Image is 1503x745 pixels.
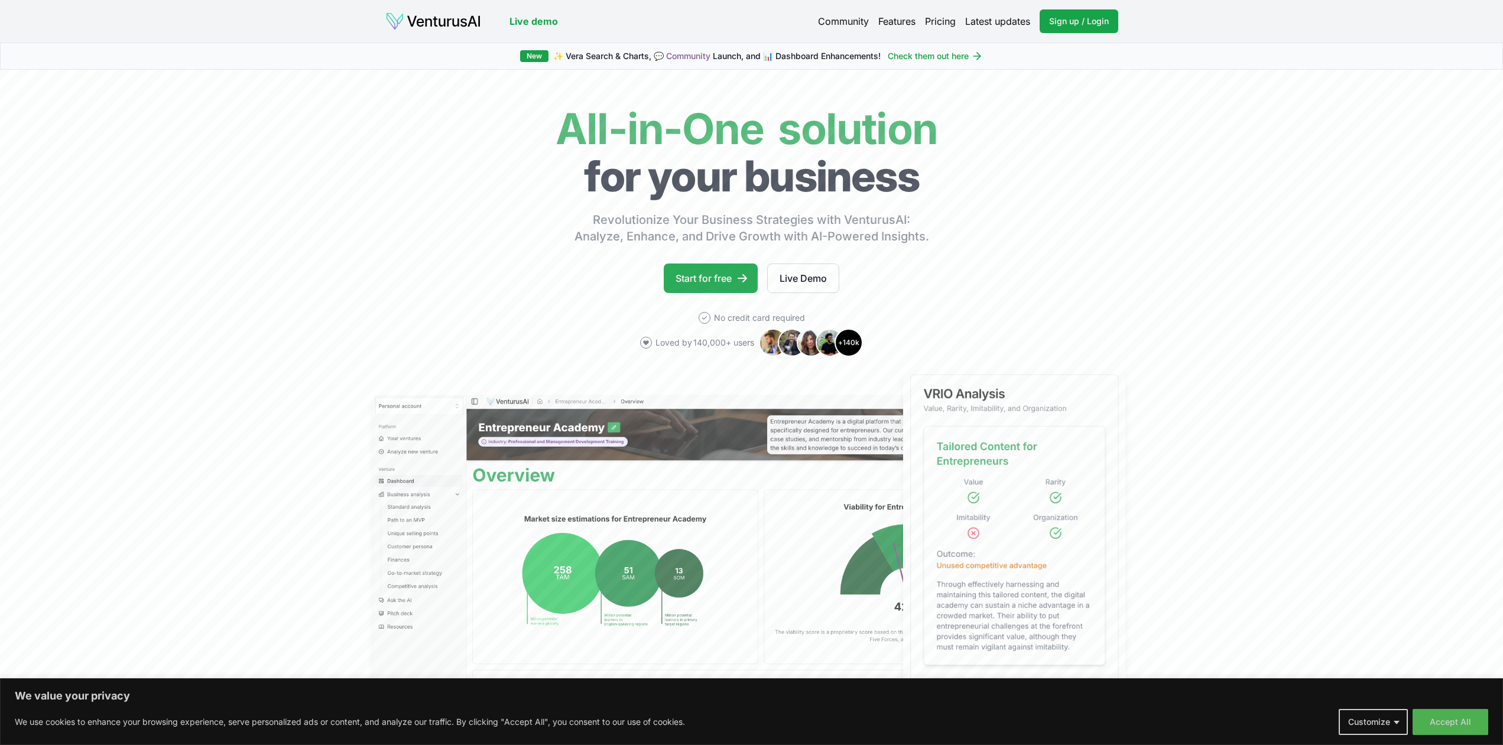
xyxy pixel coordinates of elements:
[1049,15,1109,27] span: Sign up / Login
[818,14,869,28] a: Community
[1040,9,1118,33] a: Sign up / Login
[767,263,839,293] a: Live Demo
[520,50,548,62] div: New
[553,50,881,62] span: ✨ Vera Search & Charts, 💬 Launch, and 📊 Dashboard Enhancements!
[1413,709,1488,735] button: Accept All
[759,328,787,357] img: Avatar 1
[664,263,758,293] a: Start for free
[778,328,806,357] img: Avatar 2
[385,12,481,31] img: logo
[666,51,710,61] a: Community
[965,14,1030,28] a: Latest updates
[1339,709,1408,735] button: Customize
[797,328,825,357] img: Avatar 3
[15,715,685,729] p: We use cookies to enhance your browsing experience, serve personalized ads or content, and analyz...
[878,14,916,28] a: Features
[888,50,983,62] a: Check them out here
[509,14,558,28] a: Live demo
[816,328,844,357] img: Avatar 4
[15,689,1488,703] p: We value your privacy
[925,14,956,28] a: Pricing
